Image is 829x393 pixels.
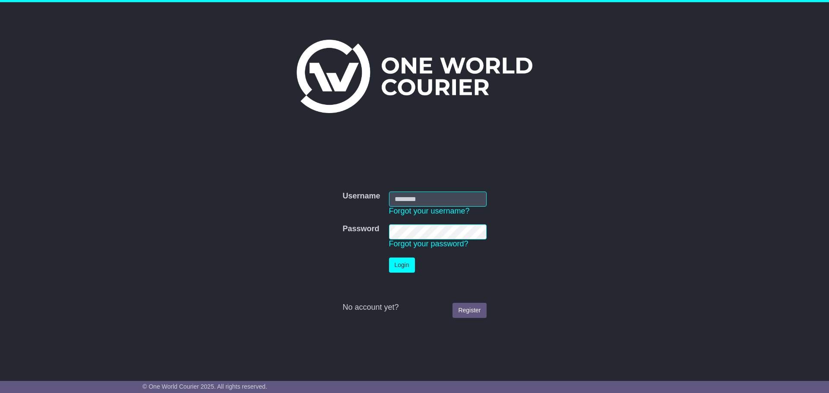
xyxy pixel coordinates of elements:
button: Login [389,258,415,273]
div: No account yet? [342,303,486,312]
label: Username [342,192,380,201]
label: Password [342,224,379,234]
a: Forgot your username? [389,207,470,215]
a: Forgot your password? [389,239,468,248]
span: © One World Courier 2025. All rights reserved. [142,383,267,390]
img: One World [297,40,532,113]
a: Register [452,303,486,318]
